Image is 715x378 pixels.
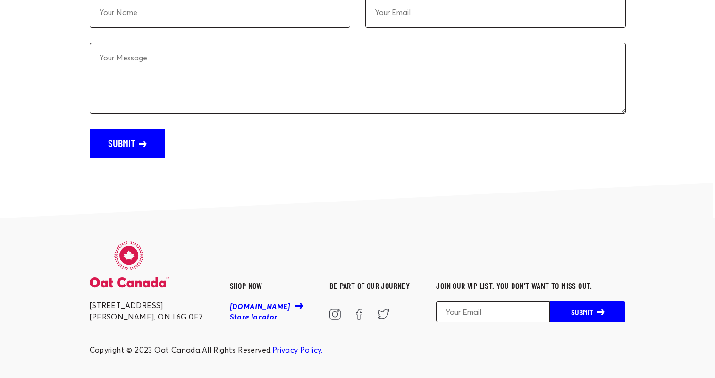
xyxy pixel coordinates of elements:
[550,301,625,322] button: Submit
[230,312,278,323] a: Store locator
[230,302,303,312] a: [DOMAIN_NAME]
[90,129,165,158] button: Submit
[230,280,303,291] h3: SHOP NOW
[90,300,203,322] div: [STREET_ADDRESS] [PERSON_NAME], ON L6G 0E7
[90,345,626,355] div: Copyright © 2023 Oat Canada. All Rights Reserved.
[436,280,625,291] h3: Join our vip list. You don't want to miss out.
[272,345,323,354] a: Privacy Policy.
[436,301,550,322] input: Your Email
[329,280,410,291] h3: Be part of our journey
